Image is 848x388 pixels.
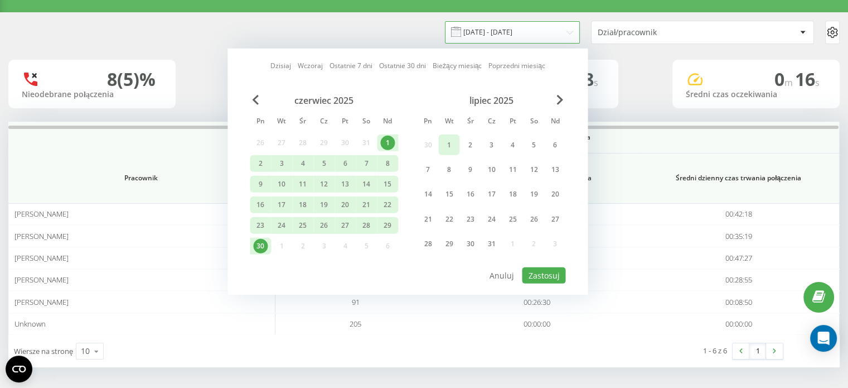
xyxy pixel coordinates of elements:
[442,237,456,251] div: 29
[526,212,541,227] div: 26
[502,159,523,180] div: pt 11 lip 2025
[417,184,438,205] div: pon 14 lip 2025
[436,291,638,313] td: 00:26:30
[380,136,395,150] div: 1
[250,176,271,193] div: pon 9 cze 2025
[594,76,598,89] span: s
[253,218,268,233] div: 23
[438,209,459,229] div: wt 22 lip 2025
[81,346,90,357] div: 10
[377,176,398,193] div: ndz 15 cze 2025
[442,212,456,227] div: 22
[638,225,840,247] td: 00:35:19
[547,187,562,202] div: 20
[526,162,541,177] div: 12
[484,162,498,177] div: 10
[313,176,335,193] div: czw 12 cze 2025
[271,155,292,172] div: wt 3 cze 2025
[253,239,268,253] div: 30
[522,267,565,284] button: Zastosuj
[481,209,502,229] div: czw 24 lip 2025
[14,209,69,219] span: [PERSON_NAME]
[380,156,395,171] div: 8
[526,187,541,202] div: 19
[481,184,502,205] div: czw 17 lip 2025
[504,114,521,131] abbr: piątek
[505,137,520,152] div: 4
[463,137,477,152] div: 2
[380,177,395,191] div: 15
[526,137,541,152] div: 5
[317,198,331,212] div: 19
[316,114,332,131] abbr: czwartek
[463,187,477,202] div: 16
[14,297,69,307] span: [PERSON_NAME]
[295,156,310,171] div: 4
[438,159,459,180] div: wt 8 lip 2025
[638,291,840,313] td: 00:08:50
[351,297,359,307] span: 91
[638,313,840,335] td: 00:00:00
[292,197,313,213] div: śr 18 cze 2025
[14,231,69,241] span: [PERSON_NAME]
[438,184,459,205] div: wt 15 lip 2025
[273,114,290,131] abbr: wtorek
[463,212,477,227] div: 23
[274,218,289,233] div: 24
[417,159,438,180] div: pon 7 lip 2025
[459,209,481,229] div: śr 23 lip 2025
[502,135,523,155] div: pt 4 lip 2025
[295,177,310,191] div: 11
[250,155,271,172] div: pon 2 cze 2025
[442,187,456,202] div: 15
[380,198,395,212] div: 22
[295,218,310,233] div: 25
[544,209,565,229] div: ndz 27 lip 2025
[523,184,544,205] div: sob 19 lip 2025
[350,319,361,329] span: 205
[420,187,435,202] div: 14
[420,237,435,251] div: 28
[250,197,271,213] div: pon 16 cze 2025
[544,159,565,180] div: ndz 13 lip 2025
[338,218,352,233] div: 27
[442,162,456,177] div: 8
[547,162,562,177] div: 13
[359,177,374,191] div: 14
[359,198,374,212] div: 21
[271,217,292,234] div: wt 24 cze 2025
[359,156,374,171] div: 7
[313,197,335,213] div: czw 19 cze 2025
[298,60,323,71] a: Wczoraj
[377,135,398,151] div: ndz 1 cze 2025
[292,155,313,172] div: śr 4 cze 2025
[523,135,544,155] div: sob 5 lip 2025
[459,233,481,254] div: śr 30 lip 2025
[14,346,73,356] span: Wiersze na stronę
[459,135,481,155] div: śr 2 lip 2025
[337,114,353,131] abbr: piątek
[523,159,544,180] div: sob 12 lip 2025
[356,155,377,172] div: sob 7 cze 2025
[295,198,310,212] div: 18
[438,233,459,254] div: wt 29 lip 2025
[294,114,311,131] abbr: środa
[462,114,478,131] abbr: środa
[292,217,313,234] div: śr 25 cze 2025
[459,184,481,205] div: śr 16 lip 2025
[356,217,377,234] div: sob 28 cze 2025
[317,177,331,191] div: 12
[638,269,840,291] td: 00:28:55
[14,319,46,329] span: Unknown
[377,217,398,234] div: ndz 29 cze 2025
[556,95,563,105] span: Next Month
[703,345,727,356] div: 1 - 6 z 6
[523,209,544,229] div: sob 26 lip 2025
[14,253,69,263] span: [PERSON_NAME]
[420,212,435,227] div: 21
[377,197,398,213] div: ndz 22 cze 2025
[253,177,268,191] div: 9
[358,114,375,131] abbr: sobota
[484,212,498,227] div: 24
[271,197,292,213] div: wt 17 cze 2025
